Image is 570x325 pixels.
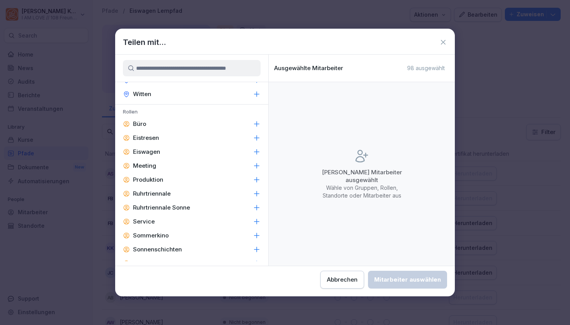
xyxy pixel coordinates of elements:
p: Witten [133,90,151,98]
p: Meeting [133,162,156,170]
p: Theke [133,260,150,267]
p: Büro [133,120,146,128]
p: [PERSON_NAME] Mitarbeiter ausgewählt [315,169,408,184]
p: 98 ausgewählt [407,65,445,72]
p: Produktion [133,176,163,184]
p: Sommerkino [133,232,169,239]
p: Service [133,218,155,225]
button: Abbrechen [320,271,364,289]
p: Eistresen [133,134,159,142]
div: Abbrechen [327,275,358,284]
p: Ruhrtriennale [133,190,171,198]
button: Mitarbeiter auswählen [368,271,447,289]
p: Wähle von Gruppen, Rollen, Standorte oder Mitarbeiter aus [315,184,408,199]
h1: Teilen mit... [123,36,166,48]
div: Mitarbeiter auswählen [374,275,441,284]
p: Sonnenschichten [133,246,182,253]
p: Rollen [115,108,268,117]
p: Ausgewählte Mitarbeiter [274,65,343,72]
p: Ruhrtriennale Sonne [133,204,190,212]
p: Eiswagen [133,148,160,156]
